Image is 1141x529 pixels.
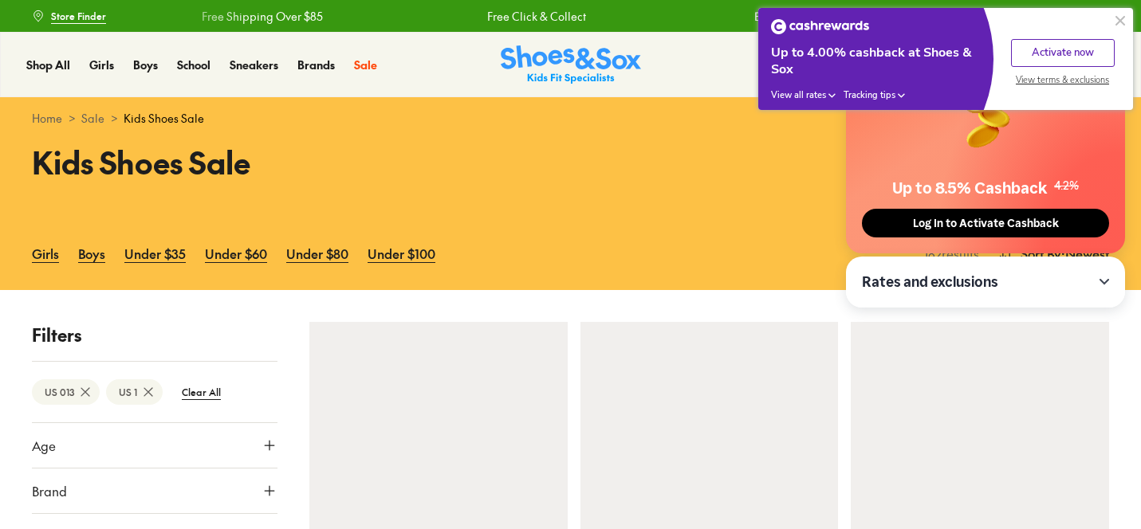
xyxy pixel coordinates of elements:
[1016,74,1109,86] span: View terms & exclusions
[32,436,56,455] span: Age
[133,57,158,73] a: Boys
[89,57,114,73] a: Girls
[81,110,104,127] a: Sale
[1011,39,1115,67] button: Activate now
[32,379,100,405] btn: US 013
[844,89,895,101] span: Tracking tips
[51,9,106,23] span: Store Finder
[501,45,641,84] a: Shoes & Sox
[973,2,1109,30] a: Book a FREE Expert Fitting
[32,110,1109,127] div: > >
[177,57,210,73] a: School
[202,8,323,25] a: Free Shipping Over $85
[368,236,435,271] a: Under $100
[169,378,234,406] btn: Clear All
[771,45,981,78] div: Up to 4.00% cashback at Shoes & Sox
[32,423,277,468] button: Age
[487,8,586,25] a: Free Click & Collect
[32,139,552,185] h1: Kids Shoes Sale
[32,468,277,513] button: Brand
[32,322,277,348] p: Filters
[771,19,869,34] img: Cashrewards white logo
[297,57,335,73] a: Brands
[32,110,62,127] a: Home
[32,2,106,30] a: Store Finder
[32,236,59,271] a: Girls
[354,57,377,73] a: Sale
[501,45,641,84] img: SNS_Logo_Responsive.svg
[230,57,278,73] a: Sneakers
[78,236,105,271] a: Boys
[124,110,204,127] span: Kids Shoes Sale
[205,236,267,271] a: Under $60
[771,89,826,101] span: View all rates
[754,8,866,25] a: Earn Fit Club Rewards
[124,236,186,271] a: Under $35
[26,57,70,73] a: Shop All
[286,236,348,271] a: Under $80
[32,481,67,500] span: Brand
[106,379,163,405] btn: US 1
